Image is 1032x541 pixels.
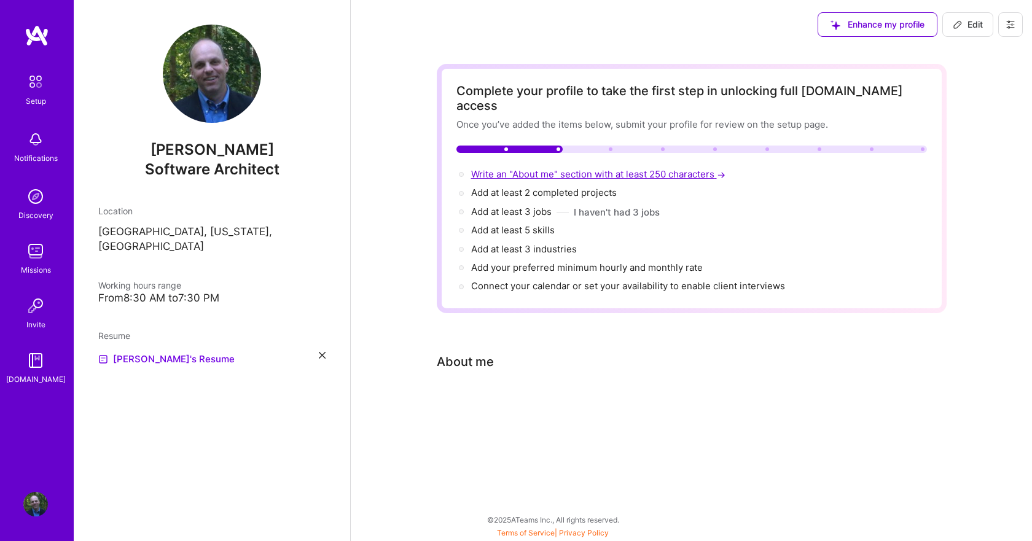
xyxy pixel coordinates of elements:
span: Add at least 3 jobs [471,206,552,217]
a: Terms of Service [497,528,555,537]
img: guide book [23,348,48,373]
span: [PERSON_NAME] [98,141,326,159]
img: logo [25,25,49,47]
span: Add at least 5 skills [471,224,555,236]
p: [GEOGRAPHIC_DATA], [US_STATE], [GEOGRAPHIC_DATA] [98,225,326,254]
div: Notifications [14,152,58,165]
span: Write an "About me" section with at least 250 characters [471,168,728,180]
span: Resume [98,330,130,341]
span: → [717,168,725,181]
span: Add at least 3 industries [471,243,577,255]
span: Connect your calendar or set your availability to enable client interviews [471,280,785,292]
img: bell [23,127,48,152]
div: About me [437,352,494,371]
span: Software Architect [145,160,279,178]
button: Enhance my profile [818,12,937,37]
img: Invite [23,294,48,318]
button: Edit [942,12,993,37]
img: setup [23,69,49,95]
img: User Avatar [23,492,48,516]
div: Missions [21,263,51,276]
img: User Avatar [163,25,261,123]
img: teamwork [23,239,48,263]
span: Enhance my profile [831,18,925,31]
i: icon Close [319,352,326,359]
span: Working hours range [98,280,181,290]
span: Add at least 2 completed projects [471,187,617,198]
div: Location [98,204,326,217]
div: © 2025 ATeams Inc., All rights reserved. [74,504,1032,535]
button: I haven't had 3 jobs [574,206,660,219]
div: Discovery [18,209,53,222]
span: | [497,528,609,537]
img: discovery [23,184,48,209]
span: Add your preferred minimum hourly and monthly rate [471,262,703,273]
img: Resume [98,354,108,364]
div: Setup [26,95,46,107]
a: User Avatar [20,492,51,516]
div: From 8:30 AM to 7:30 PM [98,292,326,305]
div: [DOMAIN_NAME] [6,373,66,386]
a: Privacy Policy [559,528,609,537]
div: Invite [26,318,45,331]
div: Complete your profile to take the first step in unlocking full [DOMAIN_NAME] access [456,84,927,113]
div: Once you’ve added the items below, submit your profile for review on the setup page. [456,118,927,131]
a: [PERSON_NAME]'s Resume [98,352,235,367]
i: icon SuggestedTeams [831,20,840,30]
span: Edit [953,18,983,31]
